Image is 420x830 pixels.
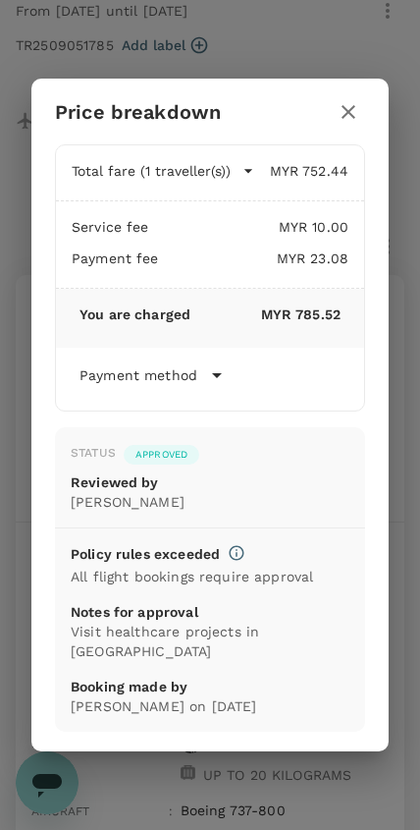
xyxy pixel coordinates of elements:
p: MYR 10.00 [149,217,348,237]
button: Total fare (1 traveller(s)) [72,161,254,181]
p: [PERSON_NAME] on [DATE] [71,696,349,716]
h6: Price breakdown [55,96,221,128]
p: All flight bookings require approval [71,567,313,586]
span: Approved [124,448,199,462]
p: MYR 785.52 [190,304,341,324]
p: Visit healthcare projects in [GEOGRAPHIC_DATA] [71,622,349,661]
p: You are charged [79,304,190,324]
p: Payment fee [72,249,159,268]
p: MYR 752.44 [254,161,348,181]
p: Total fare (1 traveller(s)) [72,161,231,181]
p: Payment method [79,365,197,385]
p: Service fee [72,217,149,237]
div: Status [71,444,116,464]
p: Booking made by [71,677,349,696]
p: MYR 23.08 [159,249,348,268]
p: Policy rules exceeded [71,544,220,564]
p: [PERSON_NAME] [71,492,349,512]
p: Reviewed by [71,472,349,492]
p: Notes for approval [71,602,349,622]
